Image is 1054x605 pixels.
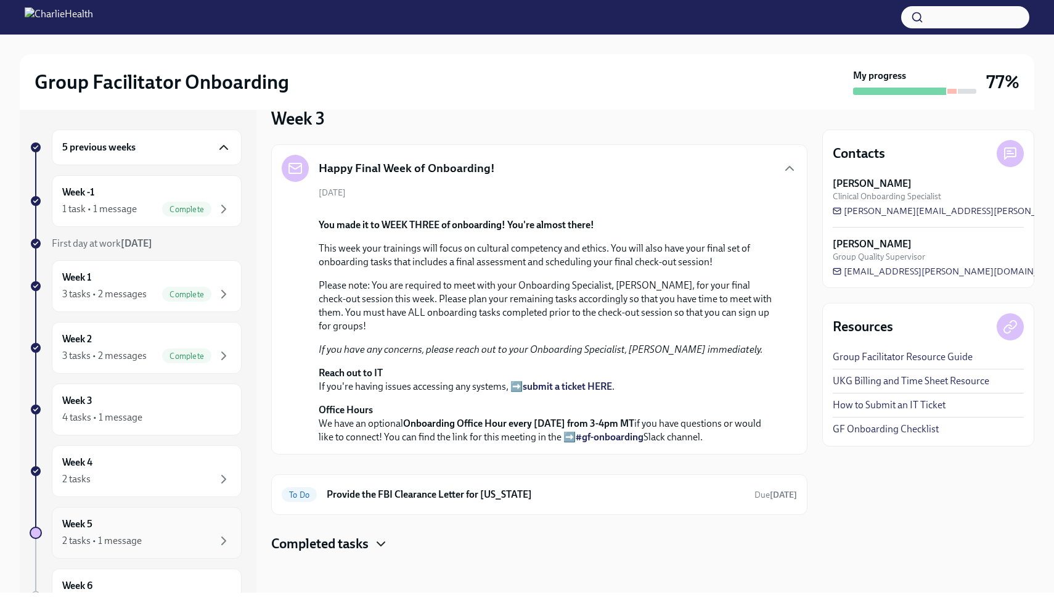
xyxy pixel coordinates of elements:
strong: You made it to WEEK THREE of onboarding! You're almost there! [319,219,594,231]
p: We have an optional if you have questions or would like to connect! You can find the link for thi... [319,403,777,444]
h3: Week 3 [271,107,325,130]
a: Week 23 tasks • 2 messagesComplete [30,322,242,374]
strong: Reach out to IT [319,367,383,379]
span: Complete [162,205,211,214]
div: Completed tasks [271,535,807,553]
strong: [DATE] [121,237,152,249]
div: 5 previous weeks [52,130,242,165]
h6: Provide the FBI Clearance Letter for [US_STATE] [327,488,745,501]
em: If you have any concerns, please reach out to your Onboarding Specialist, [PERSON_NAME] immediately. [319,344,763,355]
div: 1 task • 1 message [62,202,137,216]
h2: Group Facilitator Onboarding [35,70,289,94]
a: #gf-onboarding [576,431,643,443]
strong: [PERSON_NAME] [833,177,912,191]
div: 3 tasks • 2 messages [62,287,147,301]
h4: Completed tasks [271,535,369,553]
strong: My progress [853,69,906,83]
a: First day at work[DATE] [30,237,242,250]
strong: Office Hours [319,404,373,416]
a: Week -11 task • 1 messageComplete [30,175,242,227]
span: Complete [162,352,211,361]
h6: Week 5 [62,517,92,531]
strong: Onboarding Office Hour every [DATE] from 3-4pm MT [403,418,634,429]
a: GF Onboarding Checklist [833,422,939,436]
img: CharlieHealth [25,7,93,27]
a: Week 13 tasks • 2 messagesComplete [30,260,242,312]
h4: Resources [833,318,893,336]
h6: Week 2 [62,332,92,346]
strong: [PERSON_NAME] [833,237,912,251]
a: To DoProvide the FBI Clearance Letter for [US_STATE]Due[DATE] [282,485,797,504]
span: Group Quality Supervisor [833,251,925,263]
a: Group Facilitator Resource Guide [833,350,973,364]
a: UKG Billing and Time Sheet Resource [833,374,989,388]
a: Week 34 tasks • 1 message [30,384,242,435]
a: Week 52 tasks • 1 message [30,507,242,559]
div: 2 tasks [62,472,91,486]
h6: Week 4 [62,456,92,469]
h6: Week 6 [62,579,92,593]
div: 2 tasks • 1 message [62,534,142,548]
span: [DATE] [319,187,346,199]
p: This week your trainings will focus on cultural competency and ethics. You will also have your fi... [319,242,777,269]
h6: 5 previous weeks [62,141,136,154]
strong: [DATE] [770,490,797,500]
div: 3 tasks • 2 messages [62,349,147,363]
h3: 77% [986,71,1019,93]
span: First day at work [52,237,152,249]
a: Week 42 tasks [30,445,242,497]
p: Please note: You are required to meet with your Onboarding Specialist, [PERSON_NAME], for your fi... [319,279,777,333]
span: Clinical Onboarding Specialist [833,191,941,202]
span: Due [754,490,797,500]
h6: Week 3 [62,394,92,408]
span: Complete [162,290,211,299]
span: To Do [282,490,317,500]
h6: Week -1 [62,186,94,199]
p: If you're having issues accessing any systems, ➡️ . [319,366,777,393]
a: submit a ticket HERE [523,381,612,392]
div: 4 tasks • 1 message [62,411,142,424]
a: How to Submit an IT Ticket [833,398,946,412]
h4: Contacts [833,144,885,163]
h5: Happy Final Week of Onboarding! [319,160,495,176]
h6: Week 1 [62,271,91,284]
